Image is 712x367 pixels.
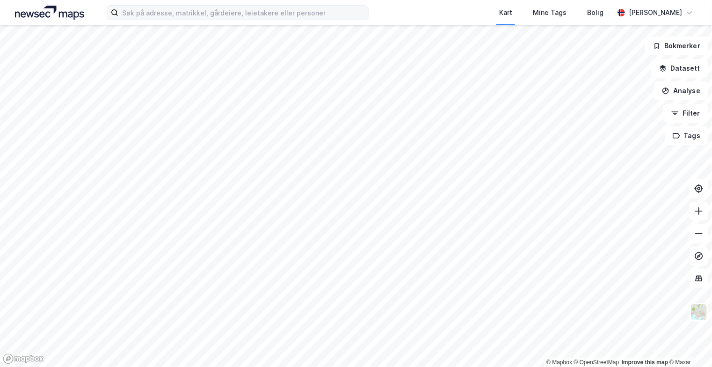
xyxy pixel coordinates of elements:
[118,6,368,20] input: Søk på adresse, matrikkel, gårdeiere, leietakere eller personer
[654,81,708,100] button: Analyse
[690,303,708,321] img: Z
[663,104,708,123] button: Filter
[622,359,668,366] a: Improve this map
[3,353,44,364] a: Mapbox homepage
[629,7,682,18] div: [PERSON_NAME]
[499,7,512,18] div: Kart
[574,359,619,366] a: OpenStreetMap
[665,322,712,367] iframe: Chat Widget
[665,126,708,145] button: Tags
[546,359,572,366] a: Mapbox
[15,6,84,20] img: logo.a4113a55bc3d86da70a041830d287a7e.svg
[645,37,708,55] button: Bokmerker
[665,322,712,367] div: Kontrollprogram for chat
[533,7,567,18] div: Mine Tags
[651,59,708,78] button: Datasett
[587,7,603,18] div: Bolig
